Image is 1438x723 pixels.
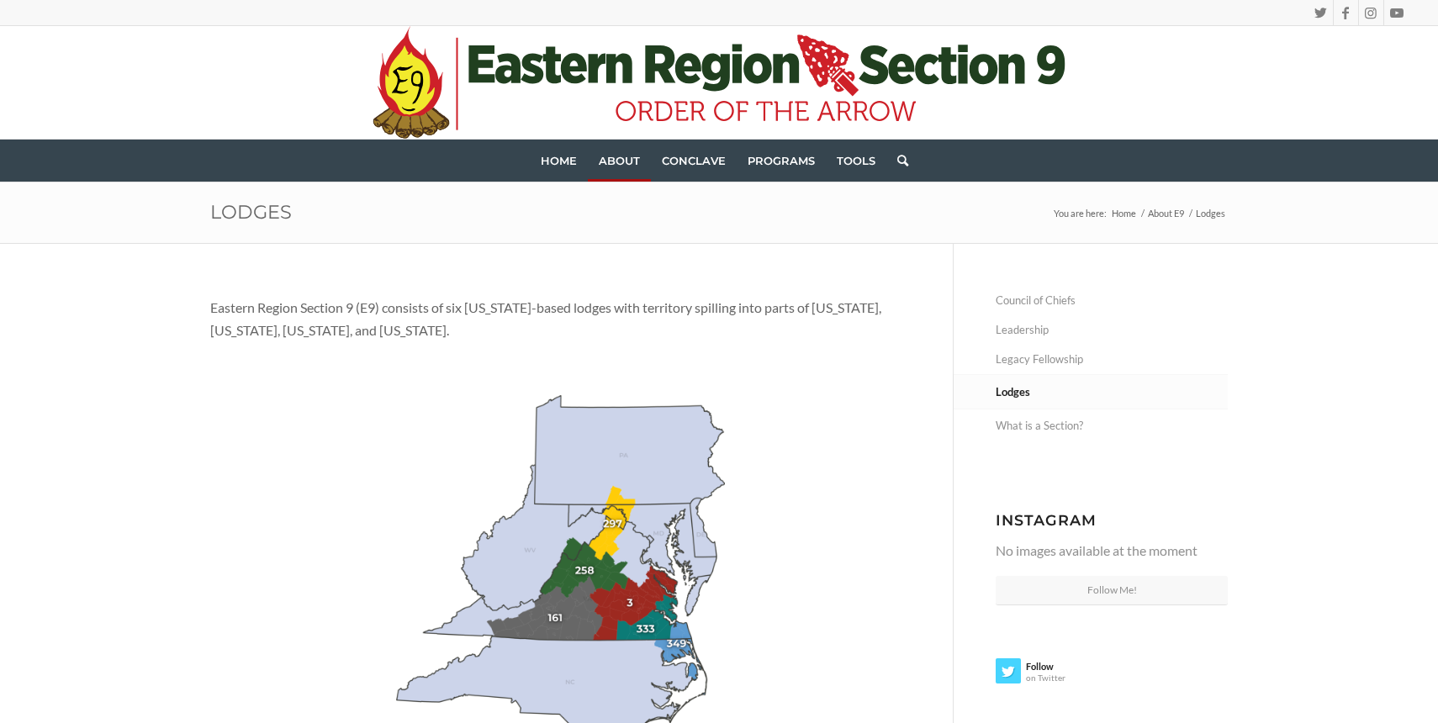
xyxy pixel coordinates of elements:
a: Tools [826,140,886,182]
p: No images available at the moment [996,540,1228,562]
h3: Instagram [996,512,1228,528]
a: Legacy Fellowship [996,345,1228,374]
span: About [599,154,640,167]
span: Programs [748,154,815,167]
strong: Follow [996,658,1112,671]
p: Eastern Region Section 9 (E9) consists of six [US_STATE]-based lodges with territory spilling int... [210,297,911,341]
a: Council of Chiefs [996,286,1228,315]
span: Home [1112,208,1136,219]
span: / [1139,207,1145,219]
a: About [588,140,651,182]
a: Search [886,140,908,182]
span: You are here: [1054,208,1107,219]
a: Home [530,140,588,182]
span: Home [541,154,577,167]
a: Lodges [996,376,1228,409]
span: on Twitter [996,671,1112,682]
a: Lodges [210,200,292,224]
a: Programs [737,140,826,182]
a: Follow Me! [996,576,1228,605]
a: Conclave [651,140,737,182]
a: What is a Section? [996,411,1228,441]
span: About E9 [1148,208,1184,219]
span: Conclave [662,154,726,167]
a: Home [1109,207,1139,219]
a: Followon Twitter [996,658,1112,692]
a: Leadership [996,315,1228,345]
span: Lodges [1193,207,1228,219]
a: About E9 [1145,207,1187,219]
span: Tools [837,154,875,167]
span: / [1187,207,1193,219]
